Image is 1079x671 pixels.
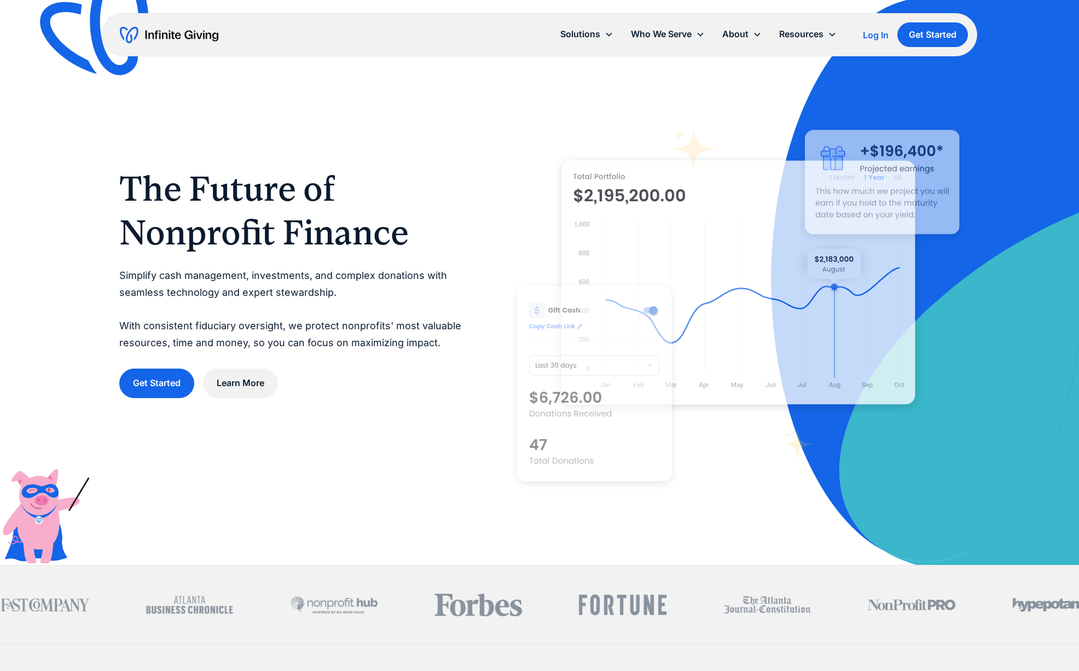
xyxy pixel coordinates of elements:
[119,167,473,254] h1: The Future of Nonprofit Finance
[863,31,889,39] div: Log In
[561,160,915,405] img: nonprofit donation platform
[779,27,823,42] div: Resources
[897,22,968,47] a: Get Started
[631,27,692,42] div: Who We Serve
[203,369,278,398] a: Learn More
[119,369,194,398] a: Get Started
[120,26,218,44] a: home
[119,267,473,351] p: Simplify cash management, investments, and complex donations with seamless technology and expert ...
[517,286,672,481] img: donation software for nonprofits
[552,22,622,46] div: Solutions
[770,22,845,46] div: Resources
[863,28,889,42] a: Log In
[560,27,600,42] div: Solutions
[722,27,749,42] div: About
[622,22,713,46] div: Who We Serve
[713,22,770,46] div: About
